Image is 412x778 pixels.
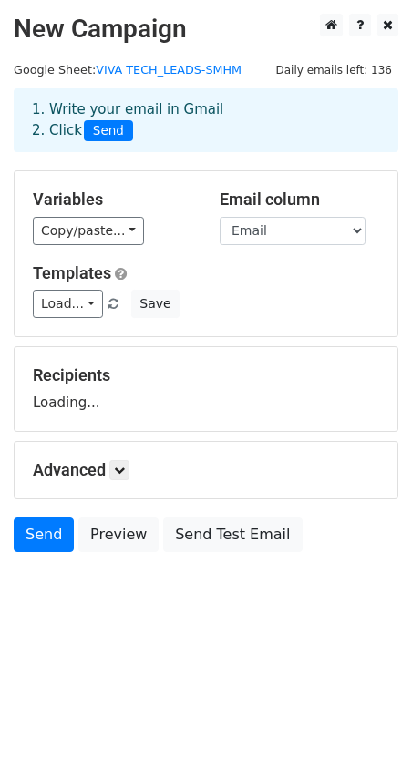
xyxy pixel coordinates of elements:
span: Daily emails left: 136 [269,60,398,80]
h2: New Campaign [14,14,398,45]
a: VIVA TECH_LEADS-SMHM [96,63,242,77]
a: Preview [78,517,159,552]
a: Load... [33,290,103,318]
h5: Variables [33,189,192,210]
h5: Recipients [33,365,379,385]
h5: Email column [220,189,379,210]
a: Copy/paste... [33,217,144,245]
small: Google Sheet: [14,63,242,77]
button: Save [131,290,179,318]
span: Send [84,120,133,142]
div: 1. Write your email in Gmail 2. Click [18,99,394,141]
a: Send [14,517,74,552]
a: Send Test Email [163,517,302,552]
a: Templates [33,263,111,282]
h5: Advanced [33,460,379,480]
a: Daily emails left: 136 [269,63,398,77]
div: Loading... [33,365,379,413]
